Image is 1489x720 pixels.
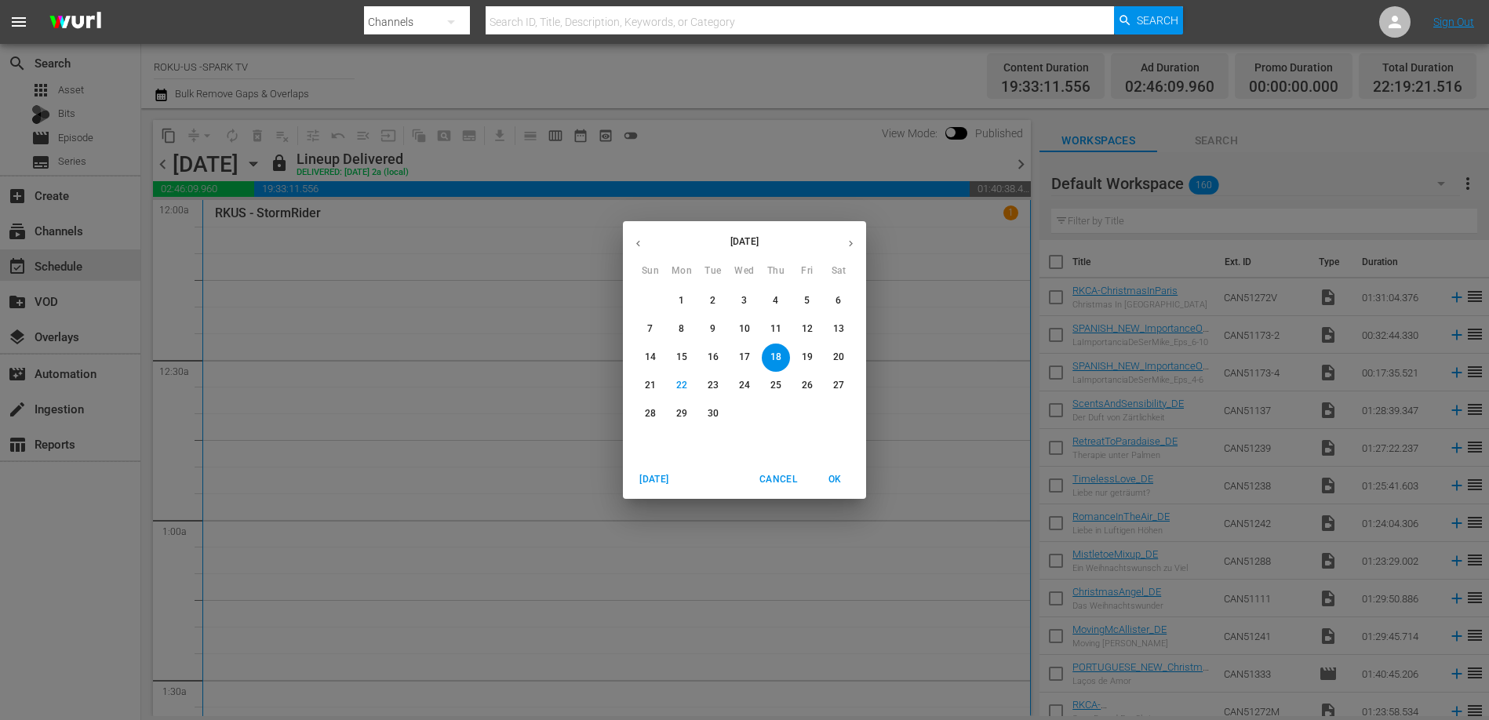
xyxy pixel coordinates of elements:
[793,315,821,344] button: 12
[810,467,860,493] button: OK
[699,344,727,372] button: 16
[699,372,727,400] button: 23
[645,351,656,364] p: 14
[668,400,696,428] button: 29
[710,294,715,307] p: 2
[730,315,759,344] button: 10
[759,471,797,488] span: Cancel
[770,322,781,336] p: 11
[793,344,821,372] button: 19
[773,294,778,307] p: 4
[668,264,696,279] span: Mon
[1137,6,1178,35] span: Search
[38,4,113,41] img: ans4CAIJ8jUAAAAAAAAAAAAAAAAAAAAAAAAgQb4GAAAAAAAAAAAAAAAAAAAAAAAAJMjXAAAAAAAAAAAAAAAAAAAAAAAAgAT5G...
[699,315,727,344] button: 9
[9,13,28,31] span: menu
[825,372,853,400] button: 27
[629,467,679,493] button: [DATE]
[676,407,687,420] p: 29
[668,315,696,344] button: 8
[739,379,750,392] p: 24
[635,471,673,488] span: [DATE]
[653,235,836,249] p: [DATE]
[825,264,853,279] span: Sat
[699,264,727,279] span: Tue
[804,294,810,307] p: 5
[730,344,759,372] button: 17
[730,287,759,315] button: 3
[739,351,750,364] p: 17
[676,379,687,392] p: 22
[802,379,813,392] p: 26
[770,379,781,392] p: 25
[708,351,719,364] p: 16
[802,322,813,336] p: 12
[739,322,750,336] p: 10
[679,322,684,336] p: 8
[699,287,727,315] button: 2
[676,351,687,364] p: 15
[833,351,844,364] p: 20
[793,372,821,400] button: 26
[708,407,719,420] p: 30
[793,264,821,279] span: Fri
[636,264,664,279] span: Sun
[762,287,790,315] button: 4
[825,315,853,344] button: 13
[636,372,664,400] button: 21
[802,351,813,364] p: 19
[708,379,719,392] p: 23
[833,379,844,392] p: 27
[833,322,844,336] p: 13
[753,467,803,493] button: Cancel
[770,351,781,364] p: 18
[636,400,664,428] button: 28
[762,264,790,279] span: Thu
[825,344,853,372] button: 20
[636,315,664,344] button: 7
[645,379,656,392] p: 21
[668,287,696,315] button: 1
[762,372,790,400] button: 25
[793,287,821,315] button: 5
[825,287,853,315] button: 6
[730,264,759,279] span: Wed
[645,407,656,420] p: 28
[636,344,664,372] button: 14
[816,471,854,488] span: OK
[647,322,653,336] p: 7
[741,294,747,307] p: 3
[1433,16,1474,28] a: Sign Out
[836,294,841,307] p: 6
[710,322,715,336] p: 9
[668,372,696,400] button: 22
[679,294,684,307] p: 1
[762,344,790,372] button: 18
[699,400,727,428] button: 30
[730,372,759,400] button: 24
[668,344,696,372] button: 15
[762,315,790,344] button: 11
